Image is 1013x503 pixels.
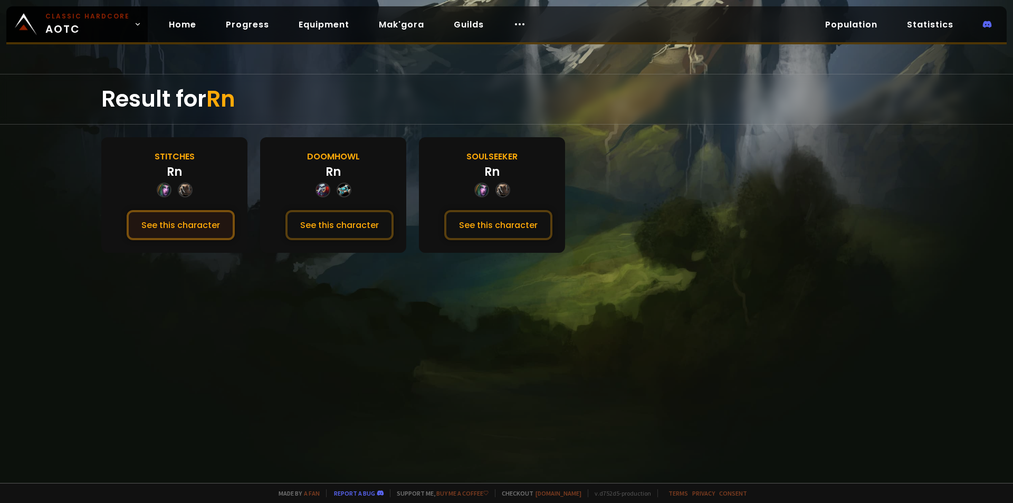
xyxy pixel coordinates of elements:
a: Consent [719,489,747,497]
div: Rn [326,163,341,181]
div: Rn [167,163,182,181]
a: Privacy [692,489,715,497]
a: Home [160,14,205,35]
span: Support me, [390,489,489,497]
div: Stitches [155,150,195,163]
a: a fan [304,489,320,497]
a: Report a bug [334,489,375,497]
button: See this character [444,210,552,240]
small: Classic Hardcore [45,12,130,21]
a: Equipment [290,14,358,35]
span: Made by [272,489,320,497]
a: Buy me a coffee [436,489,489,497]
span: Checkout [495,489,581,497]
span: v. d752d5 - production [588,489,651,497]
a: Statistics [899,14,962,35]
div: Soulseeker [466,150,518,163]
a: [DOMAIN_NAME] [536,489,581,497]
a: Progress [217,14,278,35]
a: Guilds [445,14,492,35]
div: Rn [484,163,500,181]
div: Doomhowl [307,150,360,163]
a: Population [817,14,886,35]
a: Classic HardcoreAOTC [6,6,148,42]
a: Mak'gora [370,14,433,35]
div: Result for [101,74,912,124]
button: See this character [127,210,235,240]
button: See this character [285,210,394,240]
span: AOTC [45,12,130,37]
span: Rn [206,83,235,115]
a: Terms [668,489,688,497]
